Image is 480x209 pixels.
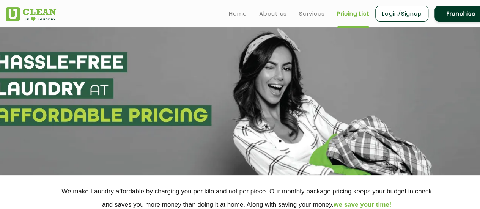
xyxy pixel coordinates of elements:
span: we save your time! [334,201,391,208]
a: Home [229,9,247,18]
a: About us [259,9,287,18]
a: Pricing List [337,9,369,18]
a: Services [299,9,325,18]
a: Login/Signup [375,6,428,22]
img: UClean Laundry and Dry Cleaning [6,7,56,21]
